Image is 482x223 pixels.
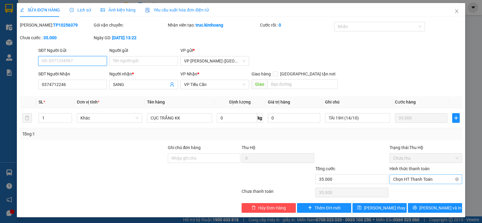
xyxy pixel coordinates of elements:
div: Người gửi [109,47,178,54]
span: Thu Hộ [242,145,255,150]
span: save [357,205,361,210]
span: [PERSON_NAME] và In [419,205,462,211]
b: truc.kimhoang [196,23,223,27]
span: Hủy Đơn Hàng [258,205,286,211]
span: [GEOGRAPHIC_DATA] tận nơi [278,71,338,77]
input: Ghi chú đơn hàng [168,153,240,163]
div: [PERSON_NAME]: [20,22,92,28]
span: Thêm ĐH mới [315,205,340,211]
div: Chưa cước : [20,34,92,41]
b: 35.000 [43,35,57,40]
div: Tổng: 1 [22,131,186,137]
span: Tên hàng [147,100,165,104]
button: deleteHủy Đơn Hàng [242,203,296,213]
div: VP gửi [180,47,249,54]
span: printer [413,205,417,210]
span: VP Tiểu Cần [184,80,246,89]
span: Khác [80,113,138,123]
label: Hình thức thanh toán [390,166,430,171]
span: Lịch sử [70,8,91,12]
button: Close [448,3,465,20]
span: [PERSON_NAME] thay đổi [364,205,412,211]
div: Ngày GD: [94,34,166,41]
div: SĐT Người Nhận [38,71,107,77]
span: Định lượng [229,100,251,104]
input: Ghi Chú [325,113,390,123]
div: Chưa thanh toán [241,188,315,199]
div: Trạng thái Thu Hộ [390,144,462,151]
span: plus [308,205,312,210]
button: save[PERSON_NAME] thay đổi [352,203,407,213]
div: SĐT Người Gửi [38,47,107,54]
span: close [454,9,459,14]
span: SL [39,100,43,104]
span: Chưa thu [393,154,459,163]
label: Ghi chú đơn hàng [168,145,201,150]
span: Yêu cầu xuất hóa đơn điện tử [145,8,209,12]
span: user-add [170,82,174,87]
span: Ảnh kiện hàng [101,8,136,12]
div: Nhân viên tạo: [168,22,259,28]
button: plus [452,113,460,123]
button: delete [22,113,32,123]
input: Dọc đường [268,79,338,89]
span: SỬA ĐƠN HÀNG [20,8,60,12]
button: printer[PERSON_NAME] và In [408,203,462,213]
span: kg [257,113,263,123]
div: Người nhận [109,71,178,77]
span: edit [20,8,24,12]
span: Cước hàng [395,100,416,104]
span: VP Trần Phú (Hàng) [184,56,246,65]
input: VD: Bàn, Ghế [147,113,212,123]
span: Giao hàng [252,72,271,76]
span: close-circle [455,177,459,181]
span: picture [101,8,105,12]
div: Cước rồi : [260,22,333,28]
input: 0 [395,113,447,123]
span: Giá trị hàng [268,100,290,104]
th: Ghi chú [323,96,393,108]
b: 0 [279,23,281,27]
div: Gói vận chuyển: [94,22,166,28]
b: TP10256379 [53,23,78,27]
span: Giao [252,79,268,89]
img: icon [145,8,150,13]
b: [DATE] 13:22 [112,35,136,40]
span: VP Nhận [180,72,197,76]
span: Tổng cước [315,166,335,171]
span: clock-circle [70,8,74,12]
span: Chọn HT Thanh Toán [393,175,459,184]
span: plus [452,116,459,120]
button: plusThêm ĐH mới [297,203,351,213]
span: delete [252,205,256,210]
span: Đơn vị tính [77,100,99,104]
